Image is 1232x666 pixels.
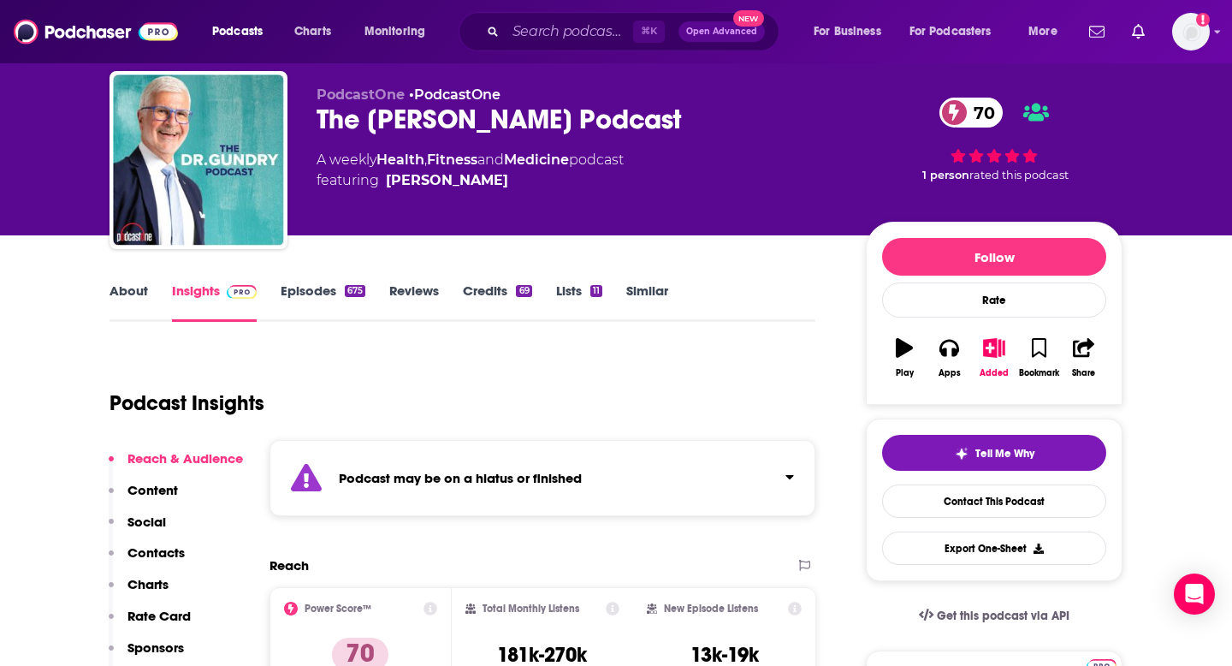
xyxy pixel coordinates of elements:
[172,282,257,322] a: InsightsPodchaser Pro
[127,544,185,561] p: Contacts
[376,152,424,168] a: Health
[882,282,1106,318] div: Rate
[882,485,1106,518] a: Contact This Podcast
[556,282,602,322] a: Lists11
[127,482,178,498] p: Content
[733,10,764,27] span: New
[109,482,178,514] button: Content
[113,74,284,246] img: The Dr. Gundry Podcast
[317,170,624,191] span: featuring
[814,20,881,44] span: For Business
[127,608,191,624] p: Rate Card
[1125,17,1152,46] a: Show notifications dropdown
[1028,20,1057,44] span: More
[110,390,264,416] h1: Podcast Insights
[352,18,447,45] button: open menu
[109,450,243,482] button: Reach & Audience
[317,150,624,191] div: A weekly podcast
[1062,327,1106,389] button: Share
[1174,574,1215,615] div: Open Intercom Messenger
[975,447,1034,461] span: Tell Me Why
[939,98,1004,128] a: 70
[1016,327,1061,389] button: Bookmark
[109,514,166,545] button: Social
[626,282,668,322] a: Similar
[678,21,765,42] button: Open AdvancedNew
[127,639,184,656] p: Sponsors
[633,21,665,43] span: ⌘ K
[882,532,1106,565] button: Export One-Sheet
[882,435,1106,471] button: tell me why sparkleTell Me Why
[127,450,243,467] p: Reach & Audience
[905,595,1083,637] a: Get this podcast via API
[664,603,758,615] h2: New Episode Listens
[922,169,969,181] span: 1 person
[1072,368,1095,378] div: Share
[1196,13,1210,27] svg: Add a profile image
[389,282,439,322] a: Reviews
[463,282,531,322] a: Credits69
[14,15,178,48] img: Podchaser - Follow, Share and Rate Podcasts
[212,20,263,44] span: Podcasts
[109,608,191,639] button: Rate Card
[424,152,427,168] span: ,
[109,576,169,608] button: Charts
[896,368,914,378] div: Play
[686,27,757,36] span: Open Advanced
[955,447,968,461] img: tell me why sparkle
[1082,17,1111,46] a: Show notifications dropdown
[414,86,500,103] a: PodcastOne
[516,285,531,297] div: 69
[1172,13,1210,51] img: User Profile
[283,18,341,45] a: Charts
[898,18,1016,45] button: open menu
[109,544,185,576] button: Contacts
[127,576,169,592] p: Charts
[1019,368,1059,378] div: Bookmark
[1016,18,1079,45] button: open menu
[305,603,371,615] h2: Power Score™
[200,18,285,45] button: open menu
[364,20,425,44] span: Monitoring
[957,98,1004,128] span: 70
[339,470,582,486] strong: Podcast may be on a hiatus or finished
[972,327,1016,389] button: Added
[802,18,903,45] button: open menu
[927,327,971,389] button: Apps
[110,282,148,322] a: About
[1172,13,1210,51] span: Logged in as megcassidy
[590,285,602,297] div: 11
[909,20,992,44] span: For Podcasters
[294,20,331,44] span: Charts
[506,18,633,45] input: Search podcasts, credits, & more...
[866,86,1122,193] div: 70 1 personrated this podcast
[409,86,500,103] span: •
[345,285,365,297] div: 675
[937,609,1069,623] span: Get this podcast via API
[317,86,405,103] span: PodcastOne
[882,238,1106,276] button: Follow
[980,368,1009,378] div: Added
[483,603,579,615] h2: Total Monthly Listens
[269,557,309,574] h2: Reach
[1172,13,1210,51] button: Show profile menu
[504,152,569,168] a: Medicine
[127,514,166,530] p: Social
[386,170,508,191] a: Dr. Steven Gundry
[477,152,504,168] span: and
[969,169,1069,181] span: rated this podcast
[939,368,961,378] div: Apps
[227,285,257,299] img: Podchaser Pro
[269,440,815,516] section: Click to expand status details
[882,327,927,389] button: Play
[427,152,477,168] a: Fitness
[281,282,365,322] a: Episodes675
[475,12,796,51] div: Search podcasts, credits, & more...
